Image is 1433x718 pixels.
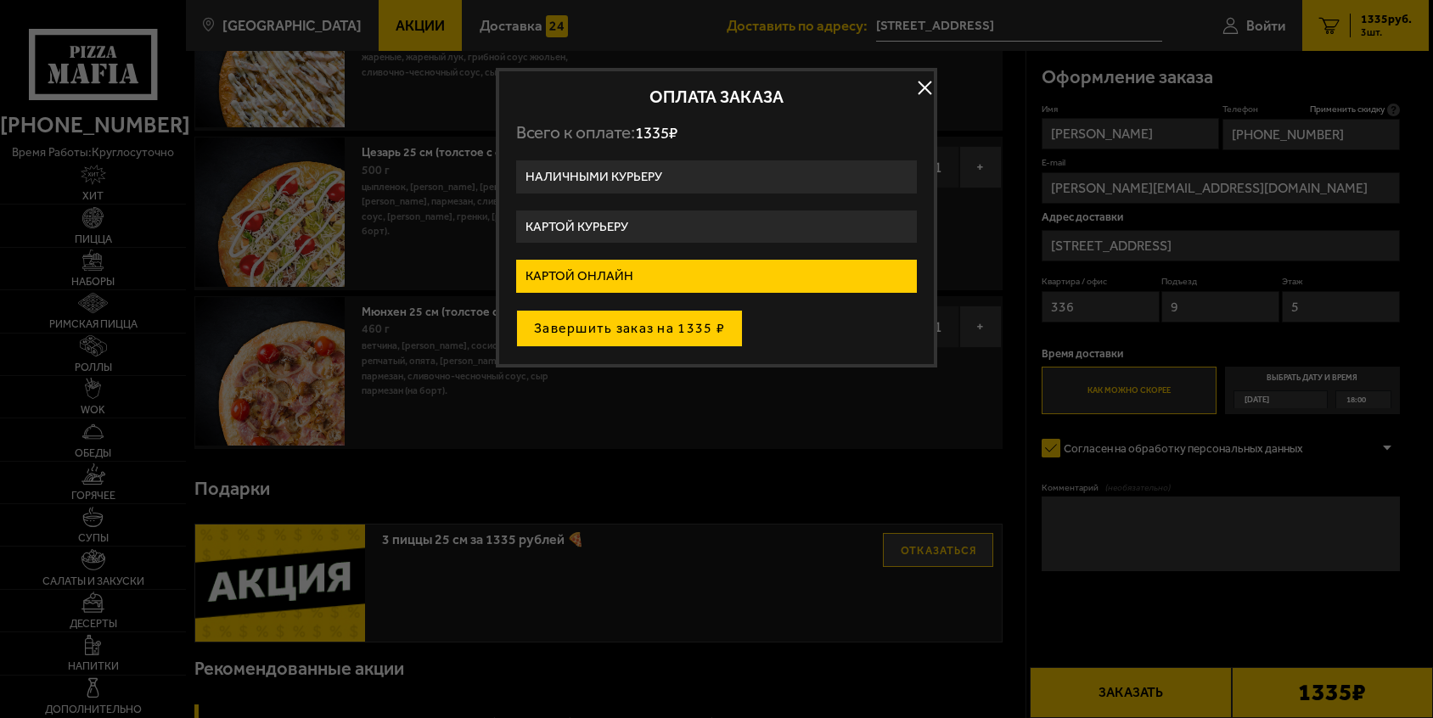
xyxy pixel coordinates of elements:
[516,260,917,293] label: Картой онлайн
[516,310,743,347] button: Завершить заказ на 1335 ₽
[516,88,917,105] h2: Оплата заказа
[516,122,917,143] p: Всего к оплате:
[635,123,677,143] span: 1335 ₽
[516,210,917,244] label: Картой курьеру
[516,160,917,194] label: Наличными курьеру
